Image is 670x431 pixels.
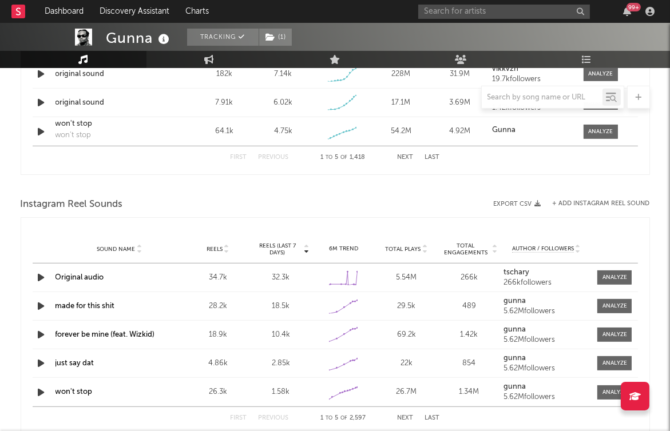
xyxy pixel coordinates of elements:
[326,155,333,160] span: to
[315,245,372,253] div: 6M Trend
[378,358,435,369] div: 22k
[441,272,498,284] div: 266k
[189,358,247,369] div: 4.86k
[504,383,526,390] strong: gunna
[492,65,518,73] strong: vikkvzn
[259,415,289,421] button: Previous
[425,415,440,421] button: Last
[378,301,435,312] div: 29.5k
[433,126,486,137] div: 4.92M
[504,354,589,362] a: gunna
[252,242,303,256] span: Reels (last 7 days)
[259,154,289,161] button: Previous
[106,29,173,47] div: Gunna
[504,326,526,333] strong: gunna
[504,326,589,334] a: gunna
[504,354,526,362] strong: gunna
[441,301,498,312] div: 489
[504,393,589,401] div: 5.62M followers
[433,69,486,80] div: 31.9M
[378,386,435,398] div: 26.7M
[55,302,115,310] a: made for this shit
[398,415,414,421] button: Next
[492,75,572,83] div: 19.7k followers
[198,69,251,80] div: 182k
[504,365,589,373] div: 5.62M followers
[326,416,332,421] span: to
[55,118,175,130] a: won't stop
[252,358,310,369] div: 2.85k
[97,246,135,253] span: Sound Name
[189,272,247,284] div: 34.7k
[385,246,421,253] span: Total Plays
[274,126,292,137] div: 4.75k
[207,246,223,253] span: Reels
[623,7,631,16] button: 99+
[340,416,347,421] span: of
[425,154,440,161] button: Last
[398,154,414,161] button: Next
[441,329,498,341] div: 1.42k
[252,386,310,398] div: 1.58k
[504,297,526,305] strong: gunna
[189,329,247,341] div: 18.9k
[312,151,375,165] div: 1 5 1,418
[504,269,589,277] a: tschary
[252,301,310,312] div: 18.5k
[55,360,94,367] a: just say dat
[378,329,435,341] div: 69.2k
[231,154,247,161] button: First
[259,29,292,46] button: (1)
[21,198,123,211] span: Instagram Reel Sounds
[252,272,310,284] div: 32.3k
[627,3,641,11] div: 99 +
[187,29,259,46] button: Tracking
[378,272,435,284] div: 5.54M
[252,329,310,341] div: 10.4k
[55,331,155,338] a: forever be mine (feat. Wizkid)
[274,69,292,80] div: 7.14k
[441,242,491,256] span: Total Engagements
[492,126,516,134] strong: Gunna
[231,415,247,421] button: First
[189,301,247,312] div: 28.2k
[504,336,589,344] div: 5.62M followers
[341,155,348,160] span: of
[198,126,251,137] div: 64.1k
[418,5,590,19] input: Search for artists
[541,201,650,207] div: + Add Instagram Reel Sound
[374,126,427,137] div: 54.2M
[512,245,574,253] span: Author / Followers
[259,29,292,46] span: ( 1 )
[504,297,589,305] a: gunna
[504,308,589,316] div: 5.62M followers
[492,65,572,73] a: vikkvzn
[504,269,529,276] strong: tschary
[482,93,602,102] input: Search by song name or URL
[55,130,92,141] div: won't stop
[492,126,572,134] a: Gunna
[55,69,175,80] a: original sound
[189,386,247,398] div: 26.3k
[441,358,498,369] div: 854
[55,388,93,396] a: won't stop
[553,201,650,207] button: + Add Instagram Reel Sound
[504,279,589,287] div: 266k followers
[504,383,589,391] a: gunna
[312,412,375,425] div: 1 5 2,597
[441,386,498,398] div: 1.34M
[374,69,427,80] div: 228M
[55,274,104,281] a: Original audio
[494,201,541,207] button: Export CSV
